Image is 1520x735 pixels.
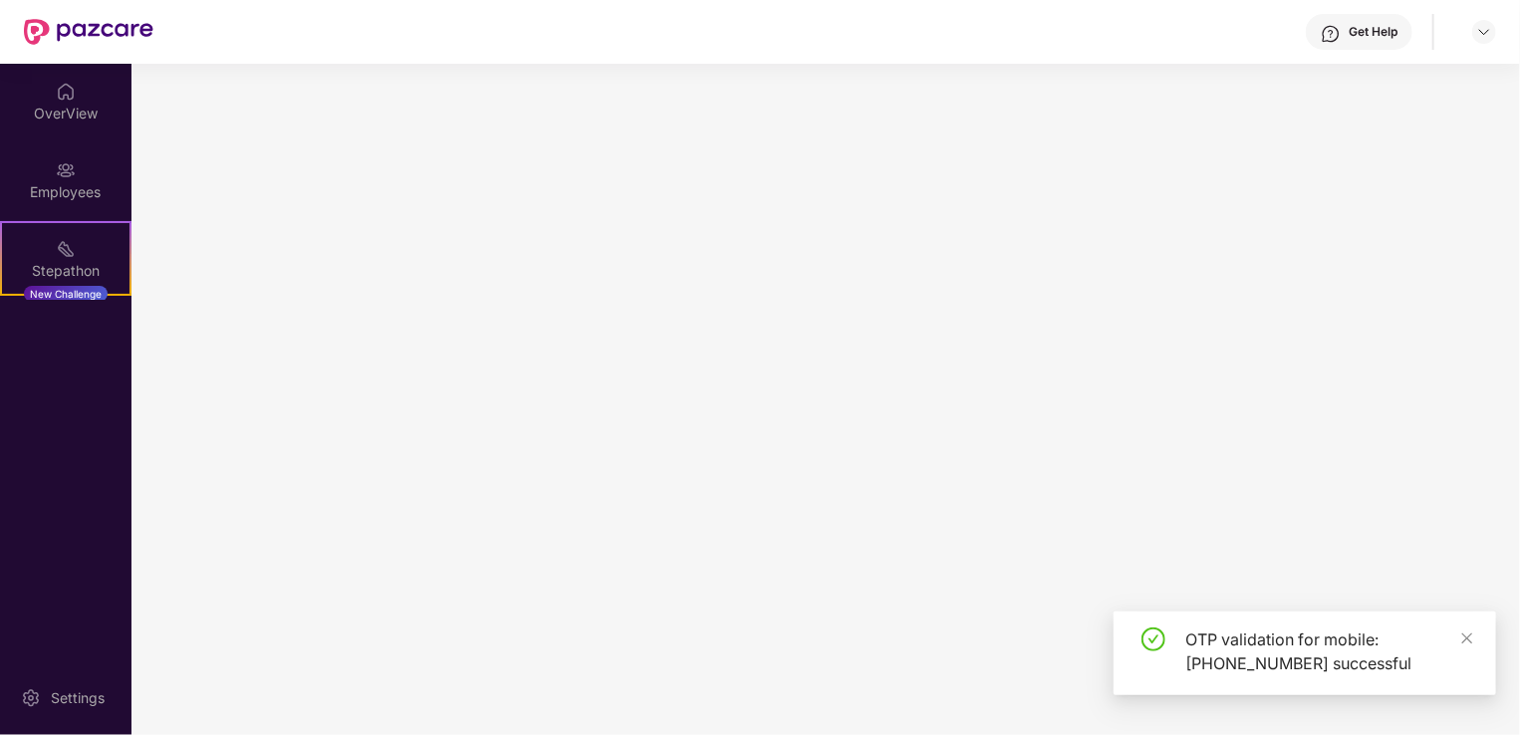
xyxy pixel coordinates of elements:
img: svg+xml;base64,PHN2ZyBpZD0iRW1wbG95ZWVzIiB4bWxucz0iaHR0cDovL3d3dy53My5vcmcvMjAwMC9zdmciIHdpZHRoPS... [56,160,76,180]
img: svg+xml;base64,PHN2ZyBpZD0iRHJvcGRvd24tMzJ4MzIiIHhtbG5zPSJodHRwOi8vd3d3LnczLm9yZy8yMDAwL3N2ZyIgd2... [1476,24,1492,40]
div: New Challenge [24,286,108,302]
div: OTP validation for mobile: [PHONE_NUMBER] successful [1185,627,1472,675]
span: check-circle [1141,627,1165,651]
img: svg+xml;base64,PHN2ZyBpZD0iU2V0dGluZy0yMHgyMCIgeG1sbnM9Imh0dHA6Ly93d3cudzMub3JnLzIwMDAvc3ZnIiB3aW... [21,688,41,708]
div: Stepathon [2,261,129,281]
img: New Pazcare Logo [24,19,153,45]
div: Settings [45,688,111,708]
img: svg+xml;base64,PHN2ZyB4bWxucz0iaHR0cDovL3d3dy53My5vcmcvMjAwMC9zdmciIHdpZHRoPSIyMSIgaGVpZ2h0PSIyMC... [56,239,76,259]
div: Get Help [1349,24,1397,40]
img: svg+xml;base64,PHN2ZyBpZD0iSGVscC0zMngzMiIgeG1sbnM9Imh0dHA6Ly93d3cudzMub3JnLzIwMDAvc3ZnIiB3aWR0aD... [1321,24,1341,44]
span: close [1460,631,1474,645]
img: svg+xml;base64,PHN2ZyBpZD0iSG9tZSIgeG1sbnM9Imh0dHA6Ly93d3cudzMub3JnLzIwMDAvc3ZnIiB3aWR0aD0iMjAiIG... [56,82,76,102]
